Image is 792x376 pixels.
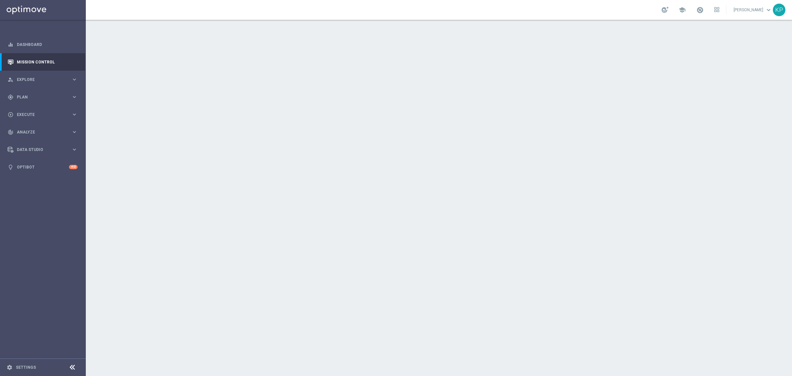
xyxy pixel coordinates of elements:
div: KP [773,4,785,16]
i: keyboard_arrow_right [71,76,78,83]
span: Explore [17,78,71,82]
i: keyboard_arrow_right [71,146,78,153]
i: settings [7,364,13,370]
button: play_circle_outline Execute keyboard_arrow_right [7,112,78,117]
span: keyboard_arrow_down [765,6,772,14]
button: Data Studio keyboard_arrow_right [7,147,78,152]
div: Explore [8,77,71,83]
button: Mission Control [7,59,78,65]
div: Execute [8,112,71,118]
div: Mission Control [8,53,78,71]
button: track_changes Analyze keyboard_arrow_right [7,130,78,135]
span: Data Studio [17,148,71,152]
i: person_search [8,77,14,83]
div: Analyze [8,129,71,135]
div: Data Studio [8,147,71,153]
button: lightbulb Optibot +10 [7,165,78,170]
div: +10 [69,165,78,169]
i: keyboard_arrow_right [71,111,78,118]
div: Plan [8,94,71,100]
button: person_search Explore keyboard_arrow_right [7,77,78,82]
i: lightbulb [8,164,14,170]
i: play_circle_outline [8,112,14,118]
i: keyboard_arrow_right [71,129,78,135]
span: Analyze [17,130,71,134]
i: keyboard_arrow_right [71,94,78,100]
span: Plan [17,95,71,99]
a: Optibot [17,158,69,176]
i: gps_fixed [8,94,14,100]
a: Dashboard [17,36,78,53]
button: gps_fixed Plan keyboard_arrow_right [7,94,78,100]
span: Execute [17,113,71,117]
a: Mission Control [17,53,78,71]
div: Dashboard [8,36,78,53]
i: track_changes [8,129,14,135]
span: school [678,6,686,14]
a: [PERSON_NAME]keyboard_arrow_down [733,5,773,15]
button: equalizer Dashboard [7,42,78,47]
i: equalizer [8,42,14,48]
a: Settings [16,365,36,369]
div: Optibot [8,158,78,176]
